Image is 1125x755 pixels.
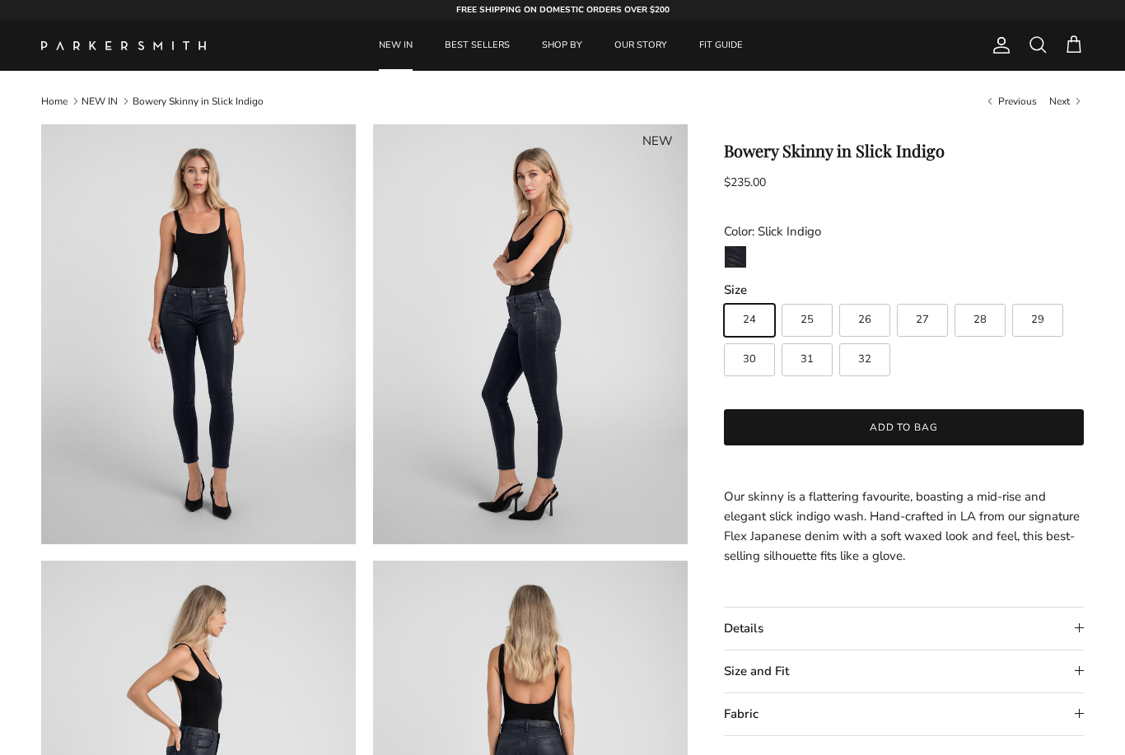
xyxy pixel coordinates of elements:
span: Previous [998,95,1037,108]
h1: Bowery Skinny in Slick Indigo [724,141,1084,161]
a: OUR STORY [600,21,682,71]
summary: Size and Fit [724,650,1084,692]
img: Parker Smith [41,41,206,50]
legend: Size [724,282,747,299]
span: 25 [801,315,814,325]
span: 30 [743,354,756,365]
span: 32 [858,354,871,365]
a: Account [985,35,1011,55]
strong: FREE SHIPPING ON DOMESTIC ORDERS OVER $200 [456,4,670,16]
span: 24 [743,315,756,325]
span: 29 [1031,315,1044,325]
span: Next [1049,95,1070,108]
a: NEW IN [82,95,118,108]
a: SHOP BY [527,21,597,71]
a: Next [1049,94,1084,108]
span: 27 [916,315,929,325]
a: NEW IN [364,21,427,71]
summary: Fabric [724,693,1084,735]
a: Bowery Skinny in Slick Indigo [133,95,264,108]
span: $235.00 [724,175,766,190]
p: Our skinny is a flattering favourite, boasting a mid-rise and elegant slick indigo wash. Hand-cra... [724,487,1084,566]
a: FIT GUIDE [684,21,758,71]
a: Previous [984,94,1037,108]
button: Add to bag [724,409,1084,445]
span: 31 [801,354,814,365]
span: 26 [858,315,871,325]
div: Primary [245,21,876,71]
nav: Breadcrumbs [41,94,1084,108]
a: Home [41,95,68,108]
img: Slick Indigo [725,246,746,268]
a: BEST SELLERS [430,21,525,71]
a: Slick Indigo [724,245,747,273]
div: Color: Slick Indigo [724,221,1084,241]
span: 28 [973,315,987,325]
summary: Details [724,608,1084,650]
